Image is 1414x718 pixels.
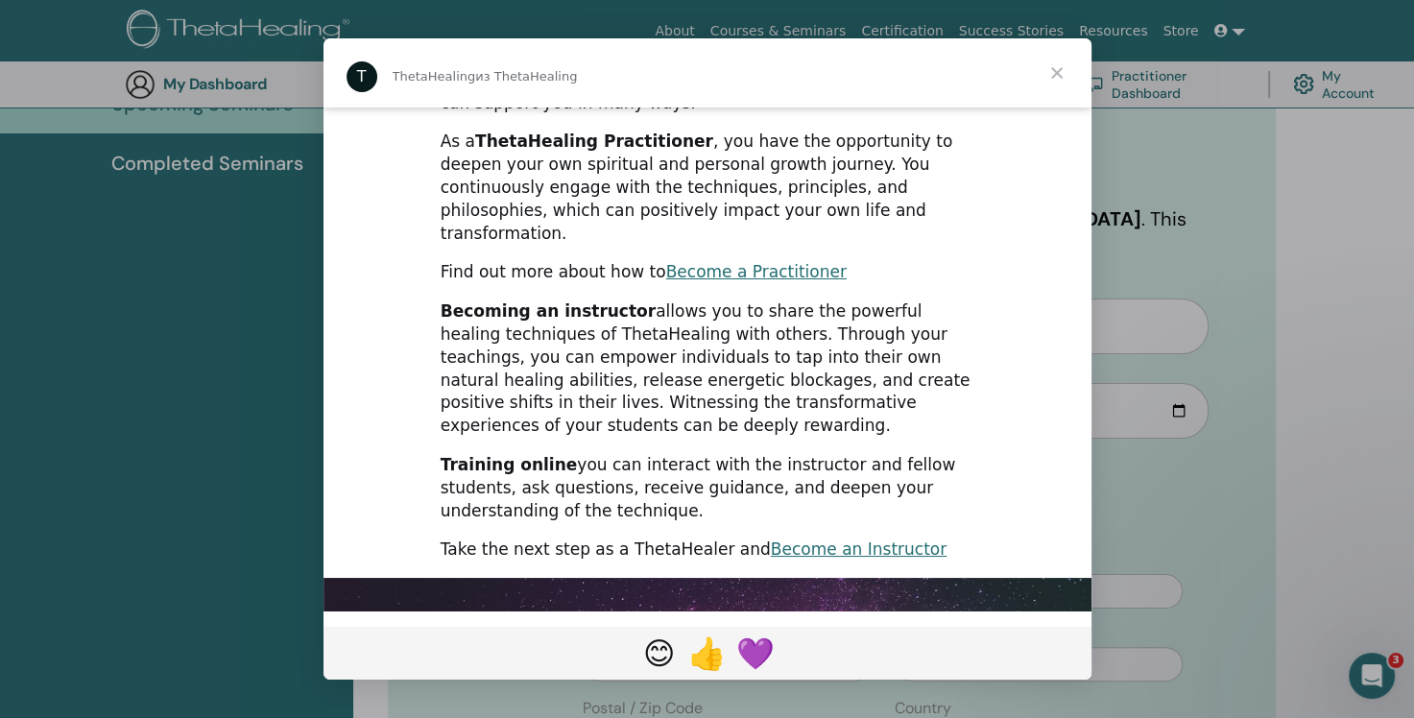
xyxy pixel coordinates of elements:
[441,261,974,284] div: Find out more about how to
[1022,38,1091,108] span: Закрыть
[688,635,727,672] span: 👍
[393,69,476,84] span: ThetaHealing
[441,131,974,245] div: As a , you have the opportunity to deepen your own spiritual and personal growth journey. You con...
[475,132,713,151] b: ThetaHealing Practitioner
[441,300,974,438] div: allows you to share the powerful healing techniques of ThetaHealing with others. Through your tea...
[441,538,974,562] div: Take the next step as a ThetaHealer and
[441,455,578,474] b: Training online
[731,630,779,676] span: purple heart reaction
[475,69,577,84] span: из ThetaHealing
[643,635,675,672] span: 😊
[683,630,731,676] span: thumbs up reaction
[666,262,847,281] a: Become a Practitioner
[635,630,683,676] span: blush reaction
[441,301,656,321] b: Becoming an instructor
[736,635,775,672] span: 💜
[441,454,974,522] div: you can interact with the instructor and fellow students, ask questions, receive guidance, and de...
[347,61,377,92] div: Profile image for ThetaHealing
[771,539,947,559] a: Become an Instructor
